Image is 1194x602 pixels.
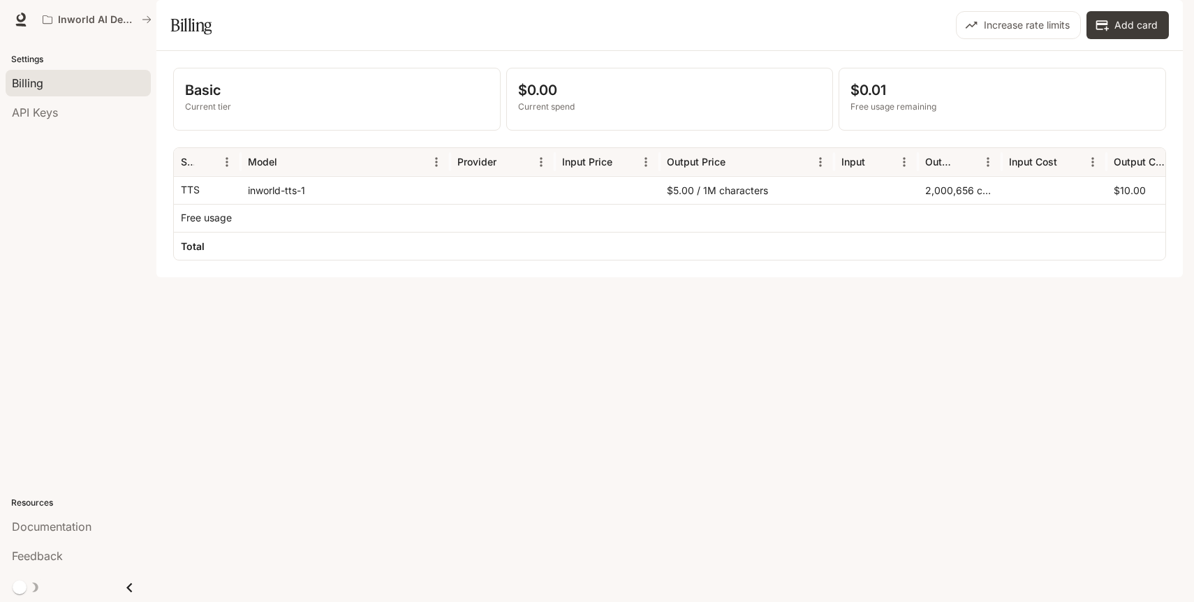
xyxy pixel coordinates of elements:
button: Sort [1059,152,1079,172]
p: Free usage remaining [850,101,1154,113]
button: Menu [894,152,915,172]
button: Menu [635,152,656,172]
div: inworld-tts-1 [241,176,450,204]
div: 2,000,656 characters [918,176,1002,204]
p: Current spend [518,101,822,113]
h6: Total [181,240,205,254]
div: Input Cost [1009,156,1057,168]
button: Sort [196,152,216,172]
div: Model [248,156,277,168]
p: Free usage [181,211,232,225]
div: Provider [457,156,496,168]
p: $0.00 [518,80,822,101]
h1: Billing [170,11,212,39]
button: Sort [957,152,978,172]
p: TTS [181,183,200,197]
div: $5.00 / 1M characters [660,176,834,204]
div: Output Cost [1114,156,1165,168]
p: Basic [185,80,489,101]
button: Sort [498,152,519,172]
p: Inworld AI Demos [58,14,136,26]
button: Menu [810,152,831,172]
button: Sort [867,152,887,172]
div: Output Price [667,156,725,168]
button: Menu [216,152,237,172]
button: Menu [531,152,552,172]
button: Menu [1082,152,1103,172]
button: All workspaces [36,6,158,34]
div: Service [181,156,194,168]
button: Sort [279,152,300,172]
p: Current tier [185,101,489,113]
button: Menu [426,152,447,172]
div: Input Price [562,156,612,168]
button: Menu [978,152,998,172]
button: Add card [1086,11,1169,39]
button: Sort [727,152,748,172]
button: Sort [614,152,635,172]
div: Input [841,156,865,168]
button: Increase rate limits [956,11,1081,39]
div: Output [925,156,955,168]
p: $0.01 [850,80,1154,101]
